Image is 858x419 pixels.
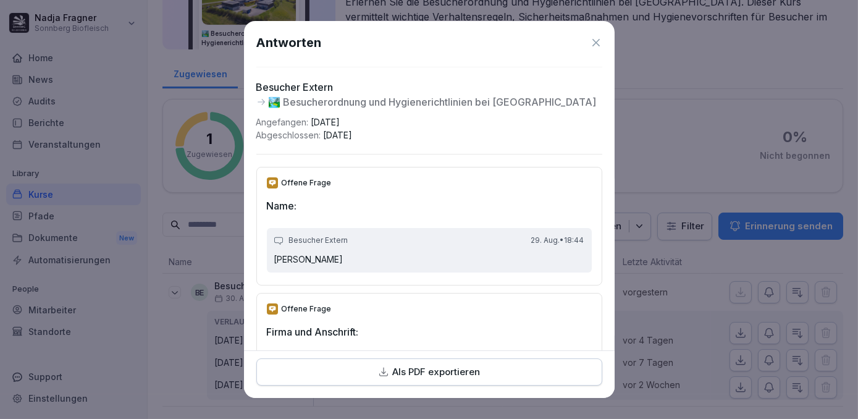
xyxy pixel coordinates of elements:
h2: Name: [267,198,592,213]
p: Besucher Extern [256,80,597,95]
p: 🏞️ Besucherordnung und Hygienerichtlinien bei [GEOGRAPHIC_DATA] [269,95,597,109]
p: Abgeschlossen : [256,129,353,142]
h1: Antworten [256,33,322,52]
p: Besucher Extern [289,235,348,246]
span: [DATE] [324,130,353,140]
p: [PERSON_NAME] [274,253,584,266]
span: [DATE] [311,117,340,127]
p: Angefangen : [256,116,353,129]
button: Als PDF exportieren [256,358,602,386]
p: Offene Frage [282,303,332,315]
h2: Firma und Anschrift: [267,324,592,339]
p: 29. Aug. • 18:44 [531,235,584,246]
p: Offene Frage [282,177,332,188]
p: Als PDF exportieren [392,365,480,379]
